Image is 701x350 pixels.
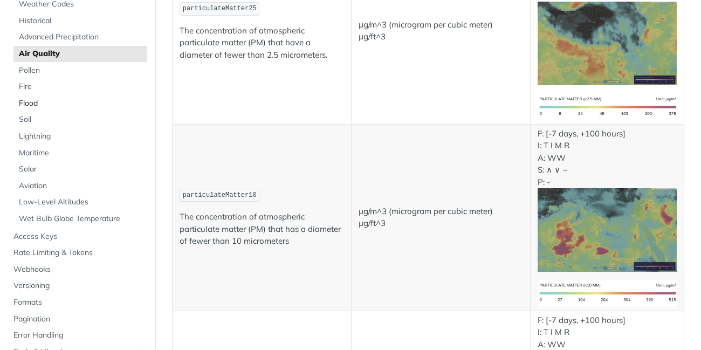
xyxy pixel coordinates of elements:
[13,13,147,29] a: Historical
[13,161,147,177] a: Solar
[19,197,145,208] span: Low-Level Altitudes
[13,112,147,128] a: Soil
[19,65,145,76] span: Pollen
[19,181,145,191] span: Aviation
[13,128,147,145] a: Lightning
[538,128,677,272] p: F: [-7 days, +100 hours] I: T I M R A: WW S: ∧ ∨ ~ P: -
[13,280,145,291] span: Versioning
[19,164,145,175] span: Solar
[19,148,145,159] span: Maritime
[8,262,147,278] a: Webhooks
[19,16,145,26] span: Historical
[538,280,677,307] img: pm10
[13,46,147,62] a: Air Quality
[538,287,677,298] span: Expand image
[13,95,147,112] a: Flood
[538,93,677,121] img: pm25
[13,63,147,79] a: Pollen
[13,330,145,341] span: Error Handling
[13,248,145,258] span: Rate Limiting & Tokens
[13,79,147,95] a: Fire
[19,214,145,224] span: Wet Bulb Globe Temperature
[180,25,344,61] p: The concentration of atmospheric particulate matter (PM) that have a diameter of fewer than 2.5 m...
[13,194,147,210] a: Low-Level Altitudes
[19,98,145,109] span: Flood
[13,231,145,242] span: Access Keys
[538,2,677,85] img: pm25
[8,311,147,327] a: Pagination
[19,131,145,142] span: Lightning
[538,38,677,48] span: Expand image
[538,101,677,111] span: Expand image
[183,5,257,12] span: particulateMatter25
[359,205,523,230] p: μg/m^3 (microgram per cubic meter) μg/ft^3
[180,211,344,248] p: The concentration of atmospheric particulate matter (PM) that has a diameter of fewer than 10 mic...
[13,297,145,308] span: Formats
[19,114,145,125] span: Soil
[8,245,147,261] a: Rate Limiting & Tokens
[8,294,147,311] a: Formats
[13,211,147,227] a: Wet Bulb Globe Temperature
[183,191,257,199] span: particulateMatter10
[13,145,147,161] a: Maritime
[19,49,145,59] span: Air Quality
[13,29,147,45] a: Advanced Precipitation
[19,81,145,92] span: Fire
[359,19,523,43] p: μg/m^3 (microgram per cubic meter) μg/ft^3
[8,278,147,294] a: Versioning
[13,264,145,275] span: Webhooks
[538,188,677,272] img: pm10
[13,314,145,325] span: Pagination
[19,32,145,43] span: Advanced Precipitation
[538,224,677,234] span: Expand image
[8,229,147,245] a: Access Keys
[8,327,147,344] a: Error Handling
[13,178,147,194] a: Aviation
